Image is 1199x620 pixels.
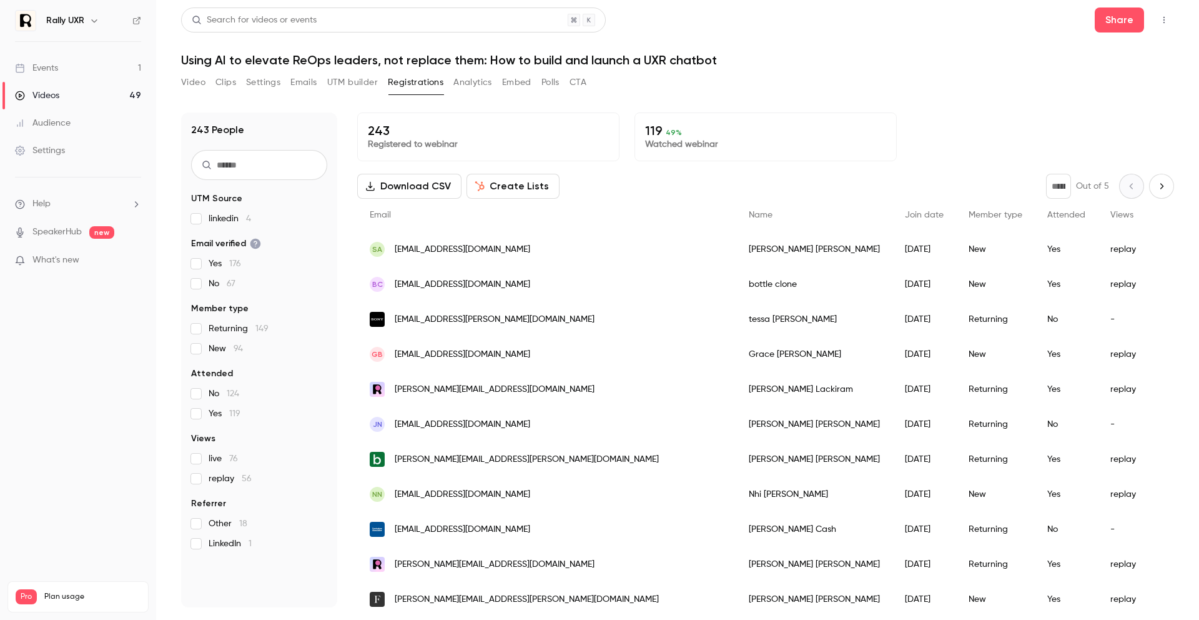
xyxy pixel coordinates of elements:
[956,232,1035,267] div: New
[736,232,892,267] div: [PERSON_NAME] [PERSON_NAME]
[736,442,892,477] div: [PERSON_NAME] [PERSON_NAME]
[956,407,1035,442] div: Returning
[255,324,269,333] span: 149
[215,72,236,92] button: Clips
[395,453,659,466] span: [PERSON_NAME][EMAIL_ADDRESS][PERSON_NAME][DOMAIN_NAME]
[209,257,241,270] span: Yes
[1098,442,1166,477] div: replay
[892,267,956,302] div: [DATE]
[209,277,235,290] span: No
[191,237,261,250] span: Email verified
[191,122,244,137] h1: 243 People
[736,407,892,442] div: [PERSON_NAME] [PERSON_NAME]
[44,592,141,602] span: Plan usage
[370,557,385,572] img: rallyuxr.com
[372,489,382,500] span: NN
[15,117,71,129] div: Audience
[892,512,956,547] div: [DATE]
[246,72,280,92] button: Settings
[1035,547,1098,582] div: Yes
[395,348,530,361] span: [EMAIL_ADDRESS][DOMAIN_NAME]
[892,232,956,267] div: [DATE]
[227,279,235,288] span: 67
[1047,211,1085,219] span: Attended
[645,123,886,138] p: 119
[1035,372,1098,407] div: Yes
[395,523,530,536] span: [EMAIL_ADDRESS][DOMAIN_NAME]
[502,72,531,92] button: Embed
[89,226,114,239] span: new
[892,337,956,372] div: [DATE]
[370,211,391,219] span: Email
[209,212,251,225] span: linkedin
[229,259,241,268] span: 176
[370,522,385,537] img: cainc.com
[1095,7,1144,32] button: Share
[327,72,378,92] button: UTM builder
[32,226,82,239] a: SpeakerHub
[645,138,886,151] p: Watched webinar
[395,278,530,291] span: [EMAIL_ADDRESS][DOMAIN_NAME]
[239,519,247,528] span: 18
[370,312,385,327] img: sony.com
[191,367,233,380] span: Attended
[209,387,239,400] span: No
[368,138,609,151] p: Registered to webinar
[372,244,382,255] span: SA
[749,211,772,219] span: Name
[16,589,37,604] span: Pro
[956,267,1035,302] div: New
[570,72,586,92] button: CTA
[192,14,317,27] div: Search for videos or events
[191,497,226,510] span: Referrer
[191,302,249,315] span: Member type
[1154,10,1174,30] button: Top Bar Actions
[16,11,36,31] img: Rally UXR
[1098,582,1166,617] div: replay
[1035,477,1098,512] div: Yes
[395,313,595,326] span: [EMAIL_ADDRESS][PERSON_NAME][DOMAIN_NAME]
[1076,180,1109,192] p: Out of 5
[395,593,659,606] span: [PERSON_NAME][EMAIL_ADDRESS][PERSON_NAME][DOMAIN_NAME]
[666,128,682,137] span: 49 %
[956,442,1035,477] div: Returning
[191,192,327,550] section: facet-groups
[1098,477,1166,512] div: replay
[1149,174,1174,199] button: Next page
[209,537,252,550] span: LinkedIn
[541,72,560,92] button: Polls
[46,14,84,27] h6: Rally UXR
[290,72,317,92] button: Emails
[15,62,58,74] div: Events
[372,349,383,360] span: GB
[736,302,892,337] div: tessa [PERSON_NAME]
[395,418,530,431] span: [EMAIL_ADDRESS][DOMAIN_NAME]
[246,214,251,223] span: 4
[126,255,141,266] iframe: Noticeable Trigger
[249,539,252,548] span: 1
[242,474,252,483] span: 56
[370,452,385,467] img: practicebetter.io
[1035,582,1098,617] div: Yes
[395,488,530,501] span: [EMAIL_ADDRESS][DOMAIN_NAME]
[234,344,243,353] span: 94
[1098,302,1166,337] div: -
[1098,267,1166,302] div: replay
[1098,547,1166,582] div: replay
[229,409,240,418] span: 119
[905,211,944,219] span: Join date
[736,582,892,617] div: [PERSON_NAME] [PERSON_NAME]
[956,302,1035,337] div: Returning
[209,407,240,420] span: Yes
[370,592,385,607] img: faire.com
[181,52,1174,67] h1: Using AI to elevate ReOps leaders, not replace them: How to build and launch a UXR chatbot
[736,547,892,582] div: [PERSON_NAME] [PERSON_NAME]
[209,452,238,465] span: live
[1035,267,1098,302] div: Yes
[1110,211,1133,219] span: Views
[395,558,595,571] span: [PERSON_NAME][EMAIL_ADDRESS][DOMAIN_NAME]
[892,547,956,582] div: [DATE]
[373,419,382,430] span: JN
[209,472,252,485] span: replay
[736,267,892,302] div: bottle clone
